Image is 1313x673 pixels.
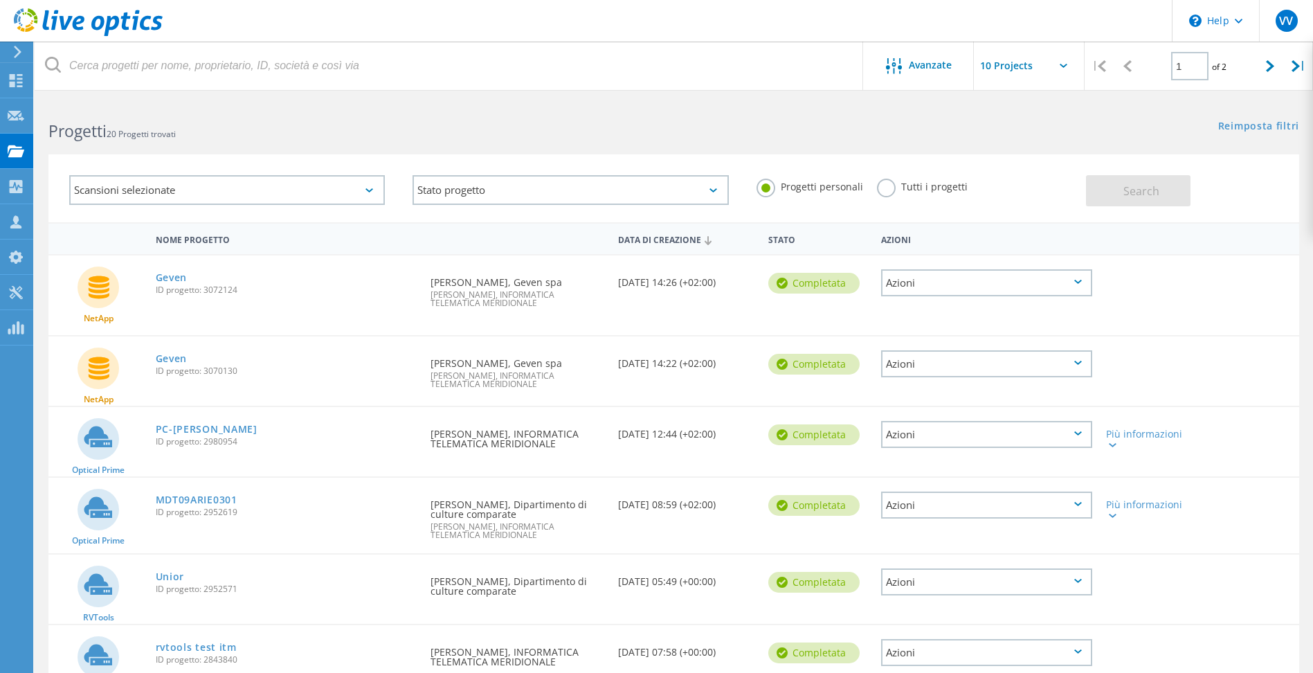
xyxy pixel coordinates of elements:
label: Tutti i progetti [877,179,968,192]
span: NetApp [84,395,114,404]
span: VV [1279,15,1293,26]
div: Data di creazione [611,226,761,252]
div: [PERSON_NAME], INFORMATICA TELEMATICA MERIDIONALE [424,407,611,463]
label: Progetti personali [757,179,863,192]
span: RVTools [83,613,114,622]
div: [PERSON_NAME], Dipartimento di culture comparate [424,555,611,610]
span: ID progetto: 2952619 [156,508,417,517]
a: MDT09ARIE0301 [156,495,237,505]
span: NetApp [84,314,114,323]
div: Scansioni selezionate [69,175,385,205]
svg: \n [1189,15,1202,27]
span: Optical Prime [72,537,125,545]
div: [DATE] 05:49 (+00:00) [611,555,761,600]
div: Stato [761,226,874,251]
div: Più informazioni [1106,429,1193,449]
div: [DATE] 12:44 (+02:00) [611,407,761,453]
a: Live Optics Dashboard [14,29,163,39]
div: Completata [768,424,860,445]
a: Reimposta filtri [1218,121,1299,133]
div: Azioni [874,226,1099,251]
div: [PERSON_NAME], Geven spa [424,336,611,402]
div: Azioni [881,492,1092,519]
a: Geven [156,273,188,282]
span: 20 Progetti trovati [107,128,176,140]
div: Completata [768,354,860,375]
a: rvtools test itm [156,643,237,652]
span: [PERSON_NAME], INFORMATICA TELEMATICA MERIDIONALE [431,523,604,539]
div: [DATE] 14:26 (+02:00) [611,255,761,301]
span: ID progetto: 2843840 [156,656,417,664]
div: | [1285,42,1313,91]
span: ID progetto: 3070130 [156,367,417,375]
div: Stato progetto [413,175,728,205]
div: Completata [768,572,860,593]
div: Completata [768,643,860,663]
span: ID progetto: 2980954 [156,438,417,446]
span: of 2 [1212,61,1226,73]
span: ID progetto: 2952571 [156,585,417,593]
div: [DATE] 07:58 (+00:00) [611,625,761,671]
b: Progetti [48,120,107,142]
div: Azioni [881,639,1092,666]
span: Avanzate [909,60,952,70]
span: Search [1123,183,1159,199]
span: Optical Prime [72,466,125,474]
div: Più informazioni [1106,500,1193,519]
div: | [1085,42,1113,91]
a: Unior [156,572,185,582]
a: PC-[PERSON_NAME] [156,424,257,434]
span: ID progetto: 3072124 [156,286,417,294]
div: [PERSON_NAME], Geven spa [424,255,611,321]
input: Cerca progetti per nome, proprietario, ID, società e così via [35,42,864,90]
div: Azioni [881,421,1092,448]
button: Search [1086,175,1190,206]
a: Geven [156,354,188,364]
span: [PERSON_NAME], INFORMATICA TELEMATICA MERIDIONALE [431,372,604,388]
div: Completata [768,495,860,516]
div: [DATE] 14:22 (+02:00) [611,336,761,382]
span: [PERSON_NAME], INFORMATICA TELEMATICA MERIDIONALE [431,291,604,307]
div: Azioni [881,350,1092,377]
div: [DATE] 08:59 (+02:00) [611,478,761,523]
div: [PERSON_NAME], Dipartimento di culture comparate [424,478,611,553]
div: Azioni [881,568,1092,595]
div: Completata [768,273,860,294]
div: Azioni [881,269,1092,296]
div: Nome progetto [149,226,424,251]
